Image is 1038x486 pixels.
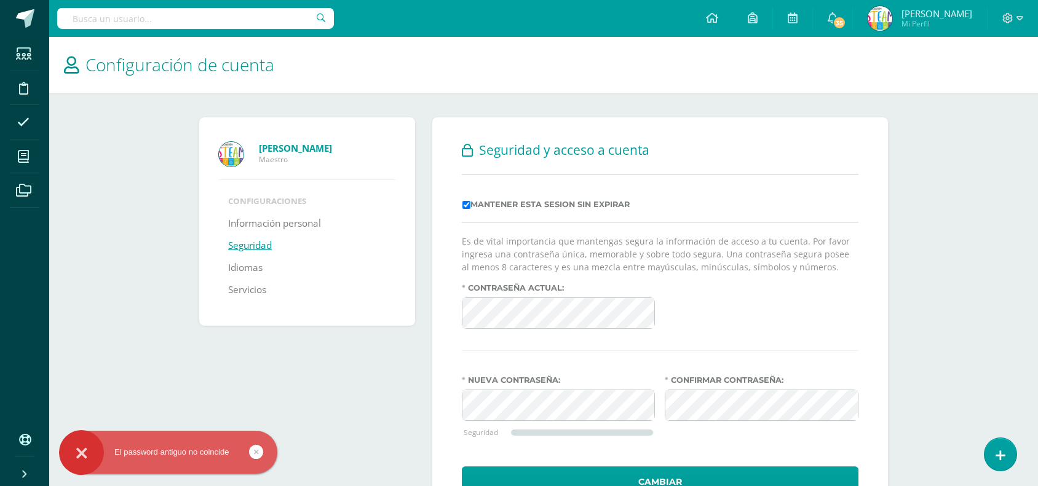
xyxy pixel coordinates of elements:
img: 1be1c609f6fab399714c5a6e3c6492ab.png [868,6,892,31]
span: [PERSON_NAME] [901,7,972,20]
a: Idiomas [228,257,263,279]
label: Nueva contraseña: [462,375,656,385]
label: Contraseña actual: [462,283,656,292]
span: Maestro [259,154,395,165]
li: Configuraciones [228,195,386,206]
a: Seguridad [228,235,272,257]
label: Mantener esta sesion sin expirar [462,200,630,209]
a: Información personal [228,213,321,235]
a: [PERSON_NAME] [259,142,395,154]
span: Seguridad y acceso a cuenta [479,141,649,159]
span: Configuración de cuenta [85,53,274,76]
p: Es de vital importancia que mantengas segura la información de acceso a tu cuenta. Por favor ingr... [462,235,858,273]
strong: [PERSON_NAME] [259,142,332,154]
label: Confirmar contraseña: [665,375,858,385]
input: Mantener esta sesion sin expirar [462,201,470,209]
input: Busca un usuario... [57,8,334,29]
span: 35 [833,16,846,29]
img: Profile picture of Juan Carlos Zamudio [219,142,244,167]
div: Seguridad [464,427,511,437]
a: Servicios [228,279,266,301]
span: Mi Perfil [901,18,972,29]
div: El password antiguo no coincide [59,447,277,458]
